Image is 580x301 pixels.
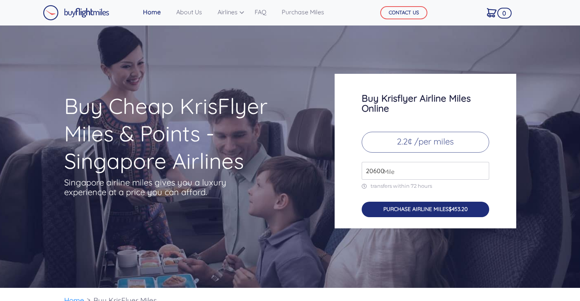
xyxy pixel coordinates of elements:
[140,4,164,20] a: Home
[279,4,327,20] a: Purchase Miles
[252,4,269,20] a: FAQ
[449,206,468,213] span: $453.20
[43,3,109,22] a: Buy Flight Miles Logo
[64,178,238,197] p: Singapore airline miles gives you a luxury experience at a price you can afford.
[214,4,242,20] a: Airlines
[380,6,427,19] button: CONTACT US
[379,167,395,176] span: Mile
[362,183,489,189] p: transfers within 72 hours
[497,8,512,19] span: 0
[362,202,489,218] button: PURCHASE AIRLINE MILES$453.20
[362,132,489,153] p: 2.2¢ /per miles
[362,93,489,113] h3: Buy Krisflyer Airline Miles Online
[484,4,500,20] a: 0
[487,8,497,17] img: Cart
[43,5,109,20] img: Buy Flight Miles Logo
[64,92,304,175] h1: Buy Cheap KrisFlyer Miles & Points - Singapore Airlines
[173,4,205,20] a: About Us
